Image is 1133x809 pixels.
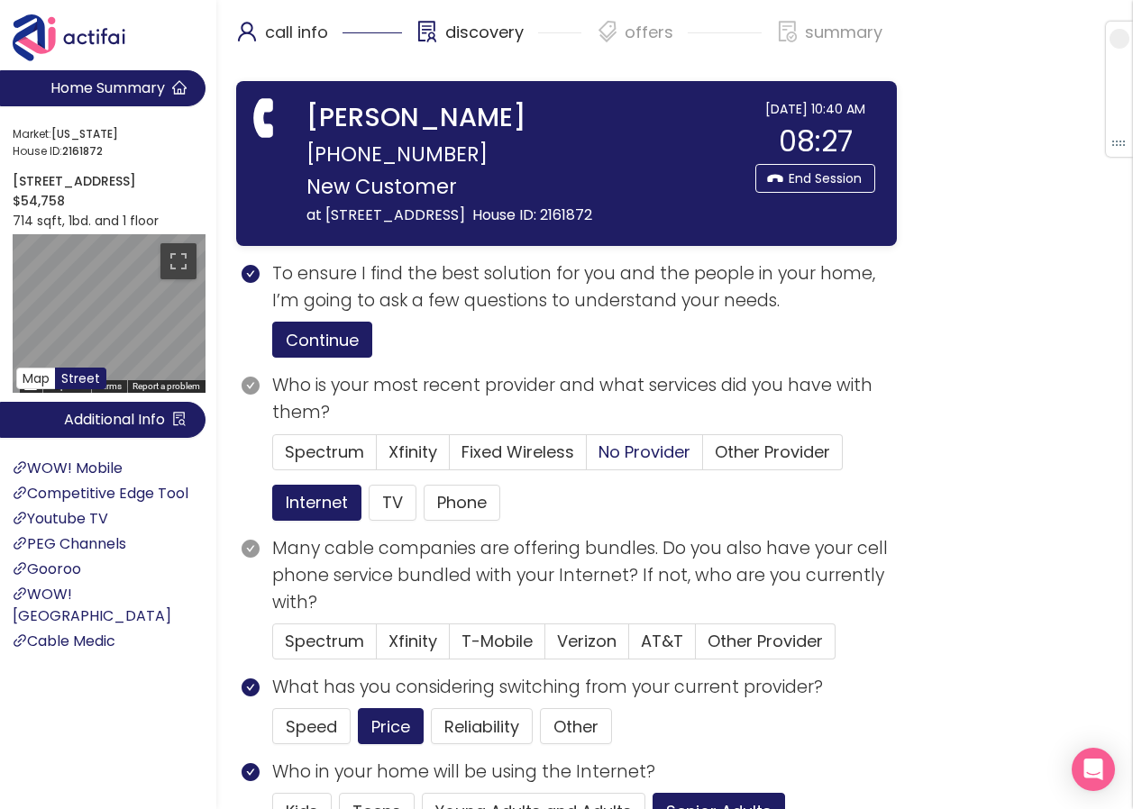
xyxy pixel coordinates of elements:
span: link [13,536,27,550]
div: call info [236,18,402,63]
span: check-circle [242,540,260,558]
button: Toggle fullscreen view [160,243,196,279]
span: tags [597,21,618,42]
p: To ensure I find the best solution for you and the people in your home, I’m going to ask a few qu... [272,260,897,314]
span: phone [247,99,285,137]
div: Open Intercom Messenger [1072,748,1115,791]
strong: [US_STATE] [51,126,118,141]
span: No Provider [598,441,690,463]
div: offers [596,18,762,63]
button: Continue [272,322,372,358]
a: Terms (opens in new tab) [96,381,122,391]
span: check-circle [242,678,260,696]
span: check-circle [242,377,260,395]
p: Many cable companies are offering bundles. Do you also have your cell phone service bundled with ... [272,535,897,617]
button: Reliability [431,708,533,744]
button: Internet [272,485,361,521]
span: link [13,460,27,475]
span: House ID: 2161872 [472,205,592,225]
button: Phone [424,485,500,521]
span: AT&T [641,630,683,652]
div: [DATE] 10:40 AM [755,99,875,119]
span: Spectrum [285,630,364,652]
button: Speed [272,708,351,744]
span: check-circle [242,763,260,781]
span: House ID: [13,143,200,160]
p: summary [805,18,882,47]
span: Market: [13,126,200,143]
span: Street [61,369,100,387]
strong: [PERSON_NAME] [306,99,526,137]
a: WOW! Mobile [13,458,123,478]
span: link [13,486,27,500]
p: offers [625,18,673,47]
p: New Customer [306,171,746,203]
strong: $54,758 [13,192,65,210]
p: What has you considering switching from your current provider? [272,674,897,701]
strong: [STREET_ADDRESS] [13,172,136,190]
p: Who is your most recent provider and what services did you have with them? [272,372,897,426]
span: Other Provider [708,630,823,652]
span: Other Provider [715,441,830,463]
span: solution [416,21,438,42]
button: Price [358,708,424,744]
a: Gooroo [13,559,81,579]
a: Cable Medic [13,631,115,651]
span: Fixed Wireless [461,441,574,463]
span: Xfinity [388,630,437,652]
span: T-Mobile [461,630,533,652]
p: call info [265,18,328,47]
a: WOW! [GEOGRAPHIC_DATA] [13,584,171,626]
span: Map [23,369,50,387]
button: Other [540,708,612,744]
span: file-done [777,21,799,42]
span: link [13,561,27,576]
button: TV [369,485,416,521]
span: link [13,633,27,648]
a: Report a problem [132,381,200,391]
span: [PHONE_NUMBER] [306,137,488,171]
span: link [13,511,27,525]
span: Xfinity [388,441,437,463]
div: 08:27 [755,119,875,164]
span: Spectrum [285,441,364,463]
button: End Session [755,164,875,193]
a: Competitive Edge Tool [13,483,188,504]
a: PEG Channels [13,533,126,554]
span: check-circle [242,265,260,283]
span: Verizon [557,630,617,652]
a: Youtube TV [13,508,108,529]
div: Map [13,234,206,393]
p: 714 sqft, 1bd. and 1 floor [13,211,206,231]
strong: 2161872 [62,143,103,159]
div: discovery [416,18,582,63]
div: Street View [13,234,206,393]
span: link [13,586,27,601]
p: discovery [445,18,524,47]
img: Actifai Logo [13,14,142,61]
p: Who in your home will be using the Internet? [272,759,897,786]
span: user [236,21,258,42]
span: at [STREET_ADDRESS] [306,205,465,225]
div: summary [776,18,882,63]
